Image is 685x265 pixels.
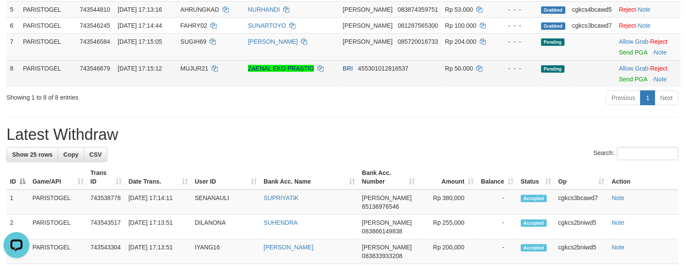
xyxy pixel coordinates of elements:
[619,6,637,13] a: Reject
[541,39,565,46] span: Pending
[343,65,353,72] span: BRI
[362,219,412,226] span: [PERSON_NAME]
[501,5,534,14] div: - - -
[80,22,110,29] span: 743546245
[19,17,76,33] td: PARISTOGEL
[260,165,359,190] th: Bank Acc. Name: activate to sort column ascending
[569,17,616,33] td: cgkcs3bcawd7
[517,165,555,190] th: Status: activate to sort column ascending
[608,165,679,190] th: Action
[362,228,402,235] span: Copy 083866149838 to clipboard
[6,126,679,143] h1: Latest Withdraw
[569,1,616,17] td: cgkcs4bcawd5
[541,65,565,73] span: Pending
[555,239,608,264] td: cgkcs2bniwd5
[181,65,209,72] span: MUJUR21
[58,147,84,162] a: Copy
[6,33,19,60] td: 7
[619,22,637,29] a: Reject
[248,22,286,29] a: SUNARTOYO
[191,239,260,264] td: IYANG16
[6,60,19,87] td: 8
[501,21,534,30] div: - - -
[264,244,313,251] a: [PERSON_NAME]
[650,38,668,45] a: Reject
[19,1,76,17] td: PARISTOGEL
[654,49,667,56] a: Note
[87,215,125,239] td: 743543517
[29,215,87,239] td: PARISTOGEL
[418,165,478,190] th: Amount: activate to sort column ascending
[358,65,409,72] span: Copy 455301012816537 to clipboard
[343,22,393,29] span: [PERSON_NAME]
[612,194,625,201] a: Note
[87,165,125,190] th: Trans ID: activate to sort column ascending
[80,65,110,72] span: 743546679
[84,147,107,162] a: CSV
[118,6,162,13] span: [DATE] 17:13:16
[445,65,473,72] span: Rp 50.000
[6,165,29,190] th: ID: activate to sort column descending
[248,65,314,72] a: ZAENAL EKO PRASTIO
[619,76,647,83] a: Send PGA
[398,38,438,45] span: Copy 085720016733 to clipboard
[362,252,402,259] span: Copy 083833933208 to clipboard
[118,65,162,72] span: [DATE] 17:15:12
[29,239,87,264] td: PARISTOGEL
[248,6,280,13] a: NURHANDI
[125,190,191,215] td: [DATE] 17:14:11
[418,239,478,264] td: Rp 200,000
[191,165,260,190] th: User ID: activate to sort column ascending
[478,165,517,190] th: Balance: activate to sort column ascending
[619,38,650,45] span: ·
[6,215,29,239] td: 2
[362,244,412,251] span: [PERSON_NAME]
[80,38,110,45] span: 743546584
[612,244,625,251] a: Note
[6,1,19,17] td: 5
[541,6,565,14] span: Grabbed
[264,194,299,201] a: SUPRIYATIK
[501,37,534,46] div: - - -
[181,6,219,13] span: AHRUNGKAD
[521,244,547,252] span: Accepted
[606,90,641,105] a: Previous
[619,65,650,72] span: ·
[125,165,191,190] th: Date Trans.: activate to sort column ascending
[521,220,547,227] span: Accepted
[63,151,78,158] span: Copy
[87,239,125,264] td: 743543304
[478,215,517,239] td: -
[619,38,649,45] a: Allow Grab
[87,190,125,215] td: 743538778
[19,33,76,60] td: PARISTOGEL
[655,90,679,105] a: Next
[125,215,191,239] td: [DATE] 17:13:51
[6,90,279,102] div: Showing 1 to 8 of 8 entries
[118,22,162,29] span: [DATE] 17:14:44
[19,60,76,87] td: PARISTOGEL
[616,60,681,87] td: ·
[521,195,547,202] span: Accepted
[181,22,207,29] span: FAHRY02
[650,65,668,72] a: Reject
[616,1,681,17] td: ·
[445,6,473,13] span: Rp 53.000
[418,190,478,215] td: Rp 380,000
[418,215,478,239] td: Rp 255,000
[3,3,29,29] button: Open LiveChat chat widget
[343,38,393,45] span: [PERSON_NAME]
[638,6,651,13] a: Note
[616,33,681,60] td: ·
[478,239,517,264] td: -
[191,215,260,239] td: DILANONA
[118,38,162,45] span: [DATE] 17:15:05
[343,6,393,13] span: [PERSON_NAME]
[616,17,681,33] td: ·
[501,64,534,73] div: - - -
[594,147,679,160] label: Search:
[191,190,260,215] td: SENANAULI
[359,165,418,190] th: Bank Acc. Number: activate to sort column ascending
[12,151,52,158] span: Show 25 rows
[398,6,438,13] span: Copy 083874359751 to clipboard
